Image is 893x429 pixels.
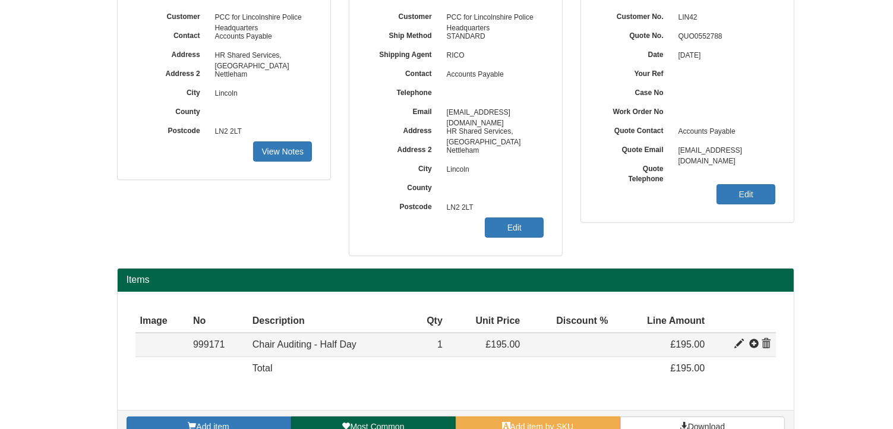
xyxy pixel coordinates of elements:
span: Lincoln [209,84,313,103]
span: Chair Auditing - Half Day [253,339,356,349]
label: Telephone [367,84,441,98]
label: Postcode [135,122,209,136]
a: Edit [717,184,775,204]
th: Unit Price [447,310,525,333]
span: Nettleham [441,141,544,160]
label: Customer No. [599,8,673,22]
label: Customer [135,8,209,22]
th: Description [248,310,411,333]
span: [EMAIL_ADDRESS][DOMAIN_NAME] [441,103,544,122]
label: Case No [599,84,673,98]
span: STANDARD [441,27,544,46]
label: Shipping Agent [367,46,441,60]
a: Edit [485,217,544,238]
td: Total [248,357,411,380]
span: Nettleham [209,65,313,84]
span: QUO0552788 [673,27,776,46]
span: Accounts Payable [673,122,776,141]
span: £195.00 [670,339,705,349]
th: Qty [411,310,447,333]
label: Contact [135,27,209,41]
span: Accounts Payable [441,65,544,84]
label: City [135,84,209,98]
label: Quote Contact [599,122,673,136]
td: 999171 [188,333,248,357]
label: Date [599,46,673,60]
label: Quote No. [599,27,673,41]
th: No [188,310,248,333]
label: Quote Email [599,141,673,155]
span: LIN42 [673,8,776,27]
label: Address 2 [135,65,209,79]
label: Customer [367,8,441,22]
span: [DATE] [673,46,776,65]
span: PCC for Lincolnshire Police Headquarters [209,8,313,27]
label: Address 2 [367,141,441,155]
span: £195.00 [670,363,705,373]
label: Quote Telephone [599,160,673,184]
label: Email [367,103,441,117]
a: View Notes [253,141,312,162]
span: 1 [437,339,443,349]
span: LN2 2LT [209,122,313,141]
span: HR Shared Services, [GEOGRAPHIC_DATA] [209,46,313,65]
span: HR Shared Services, [GEOGRAPHIC_DATA] [441,122,544,141]
span: PCC for Lincolnshire Police Headquarters [441,8,544,27]
span: Accounts Payable [209,27,313,46]
label: Work Order No [599,103,673,117]
label: County [135,103,209,117]
span: LN2 2LT [441,198,544,217]
label: City [367,160,441,174]
th: Image [135,310,188,333]
th: Line Amount [613,310,710,333]
span: Lincoln [441,160,544,179]
span: £195.00 [485,339,520,349]
label: Ship Method [367,27,441,41]
h2: Items [127,275,785,285]
span: RICO [441,46,544,65]
label: County [367,179,441,193]
label: Postcode [367,198,441,212]
label: Contact [367,65,441,79]
label: Your Ref [599,65,673,79]
span: [EMAIL_ADDRESS][DOMAIN_NAME] [673,141,776,160]
label: Address [367,122,441,136]
th: Discount % [525,310,613,333]
label: Address [135,46,209,60]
